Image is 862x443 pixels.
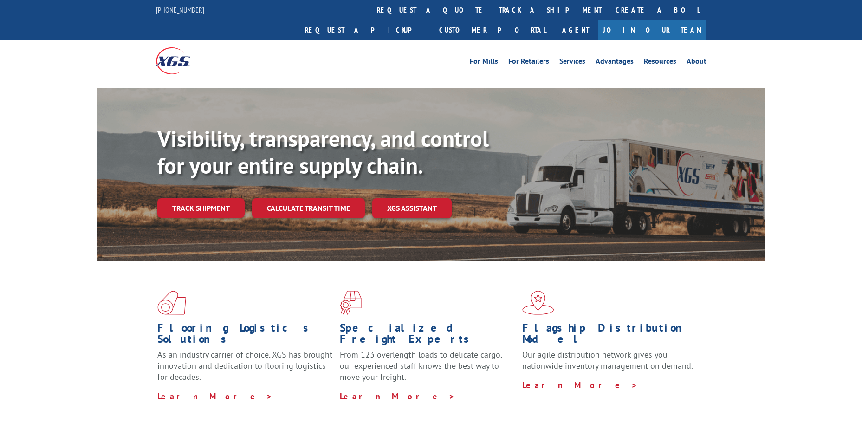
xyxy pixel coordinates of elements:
a: Customer Portal [432,20,553,40]
a: Learn More > [522,380,638,391]
a: For Mills [470,58,498,68]
a: [PHONE_NUMBER] [156,5,204,14]
b: Visibility, transparency, and control for your entire supply chain. [157,124,489,180]
img: xgs-icon-total-supply-chain-intelligence-red [157,291,186,315]
a: Calculate transit time [252,198,365,218]
span: Our agile distribution network gives you nationwide inventory management on demand. [522,349,693,371]
a: About [687,58,706,68]
img: xgs-icon-flagship-distribution-model-red [522,291,554,315]
img: xgs-icon-focused-on-flooring-red [340,291,362,315]
a: Advantages [596,58,634,68]
a: Agent [553,20,598,40]
a: For Retailers [508,58,549,68]
a: Join Our Team [598,20,706,40]
a: Learn More > [340,391,455,402]
a: Services [559,58,585,68]
h1: Specialized Freight Experts [340,322,515,349]
a: Learn More > [157,391,273,402]
span: As an industry carrier of choice, XGS has brought innovation and dedication to flooring logistics... [157,349,332,382]
a: Request a pickup [298,20,432,40]
a: XGS ASSISTANT [372,198,452,218]
h1: Flooring Logistics Solutions [157,322,333,349]
a: Track shipment [157,198,245,218]
p: From 123 overlength loads to delicate cargo, our experienced staff knows the best way to move you... [340,349,515,391]
a: Resources [644,58,676,68]
h1: Flagship Distribution Model [522,322,698,349]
